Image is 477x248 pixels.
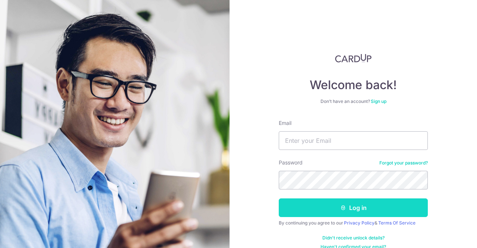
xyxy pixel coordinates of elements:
label: Email [279,119,291,127]
label: Password [279,159,303,166]
a: Terms Of Service [378,220,416,226]
a: Didn't receive unlock details? [322,235,385,241]
a: Sign up [371,98,386,104]
img: CardUp Logo [335,54,372,63]
a: Privacy Policy [344,220,375,226]
button: Log in [279,198,428,217]
input: Enter your Email [279,131,428,150]
div: Don’t have an account? [279,98,428,104]
a: Forgot your password? [379,160,428,166]
div: By continuing you agree to our & [279,220,428,226]
h4: Welcome back! [279,78,428,92]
